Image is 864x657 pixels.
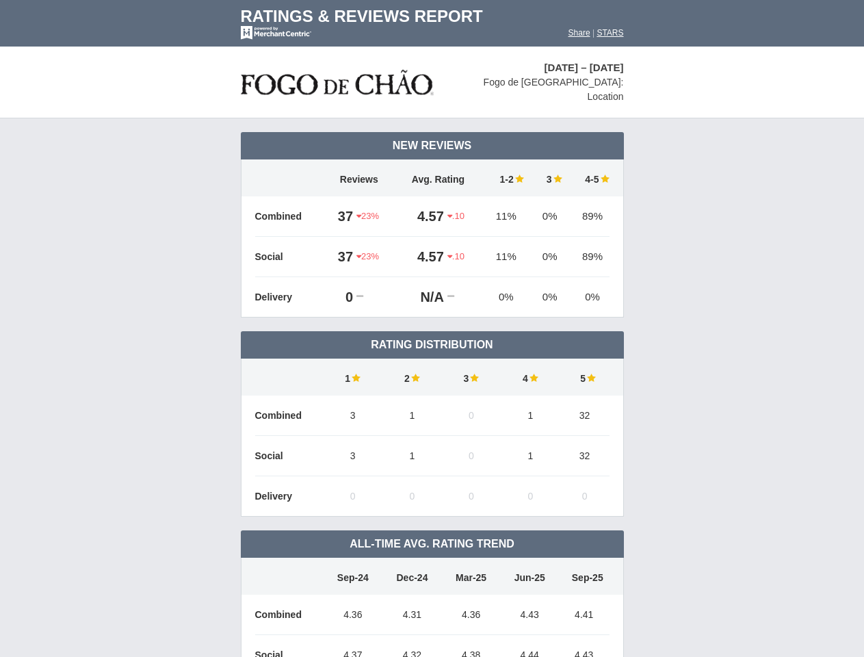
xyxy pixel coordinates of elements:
img: star-full-15.png [586,373,596,383]
td: Combined [255,595,324,635]
span: .10 [447,210,464,222]
td: Reviews [324,159,395,196]
td: 5 [560,359,610,396]
td: 2 [382,359,442,396]
td: Delivery [255,277,324,318]
td: 11% [482,237,531,277]
img: star-full-15.png [514,174,524,183]
td: 1 [382,396,442,436]
img: star-full-15.png [528,373,538,383]
td: Delivery [255,476,324,517]
span: Fogo de [GEOGRAPHIC_DATA]: Location [484,77,624,102]
span: .10 [447,250,464,263]
td: 1 [501,436,560,476]
span: 0 [527,491,533,502]
td: 1 [324,359,383,396]
td: 32 [560,396,610,436]
td: Sep-25 [559,558,610,595]
td: 4 [501,359,560,396]
img: star-full-15.png [552,174,562,183]
img: star-full-15.png [599,174,610,183]
td: 4.41 [559,595,610,635]
td: New Reviews [241,132,624,159]
td: 1 [501,396,560,436]
td: 37 [324,237,357,277]
td: Mar-25 [442,558,501,595]
td: 1 [382,436,442,476]
td: 11% [482,196,531,237]
span: 0 [409,491,415,502]
span: 0 [350,491,356,502]
td: 3 [324,436,383,476]
td: 0% [569,277,610,318]
span: 0 [582,491,588,502]
td: Combined [255,196,324,237]
td: 0% [531,237,569,277]
span: 23% [356,250,379,263]
td: 0% [531,196,569,237]
span: 0 [469,410,474,421]
td: 3 [531,159,569,196]
span: 0 [469,491,474,502]
td: Social [255,237,324,277]
td: Jun-25 [500,558,559,595]
img: star-full-15.png [410,373,420,383]
td: 0 [324,277,357,318]
img: mc-powered-by-logo-white-103.png [241,26,311,40]
td: 4-5 [569,159,610,196]
td: 3 [324,396,383,436]
span: 0 [469,450,474,461]
td: 32 [560,436,610,476]
td: 0% [482,277,531,318]
td: All-Time Avg. Rating Trend [241,530,624,558]
img: stars-fogo-de-chao-logo-50.png [241,66,434,99]
span: [DATE] – [DATE] [544,62,623,73]
a: STARS [597,28,623,38]
td: 89% [569,196,610,237]
td: Combined [255,396,324,436]
td: 4.31 [382,595,442,635]
td: Rating Distribution [241,331,624,359]
span: 23% [356,210,379,222]
img: star-full-15.png [350,373,361,383]
td: 4.36 [442,595,501,635]
td: 4.43 [500,595,559,635]
td: 4.57 [395,237,447,277]
img: star-full-15.png [469,373,479,383]
td: Sep-24 [324,558,383,595]
td: Dec-24 [382,558,442,595]
td: 1-2 [482,159,531,196]
td: N/A [395,277,447,318]
td: Social [255,436,324,476]
td: Avg. Rating [395,159,482,196]
td: 37 [324,196,357,237]
td: 4.57 [395,196,447,237]
td: 89% [569,237,610,277]
span: | [592,28,594,38]
td: 3 [442,359,501,396]
a: Share [568,28,590,38]
td: 4.36 [324,595,383,635]
td: 0% [531,277,569,318]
